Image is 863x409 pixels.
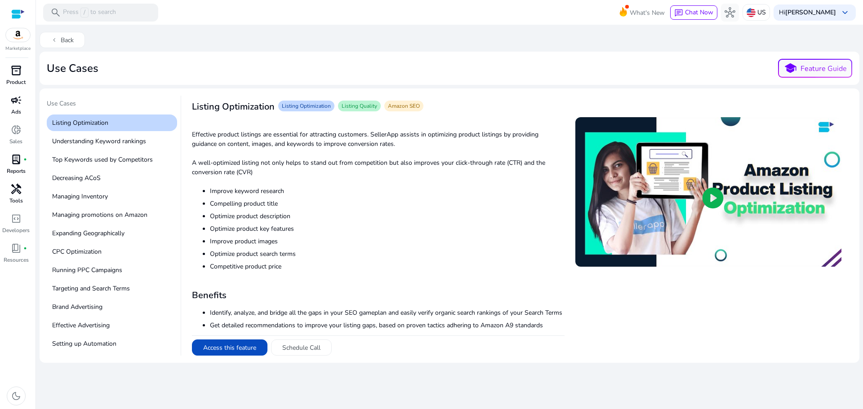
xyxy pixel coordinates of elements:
p: CPC Optimization [47,243,177,260]
span: school [784,62,797,75]
span: Listing Quality [342,102,377,110]
p: Hi [779,9,836,16]
span: What's New [630,5,665,21]
p: Use Cases [47,99,177,112]
p: Feature Guide [801,63,847,74]
li: Improve keyword research [210,186,565,196]
img: amazon.svg [6,28,30,42]
p: Product [6,78,26,86]
p: Effective Advertising [47,317,177,334]
span: Chat Now [685,8,713,17]
button: Access this feature [192,339,267,356]
p: Ads [11,108,21,116]
p: Sales [9,137,22,145]
h3: Listing Optimization [192,101,275,112]
h2: Use Cases [47,62,98,75]
p: Effective product listings are essential for attracting customers. SellerApp assists in optimizin... [192,130,565,149]
p: Resources [4,256,29,264]
img: us.svg [747,8,756,17]
button: hub [721,4,739,22]
p: Understanding Keyword rankings [47,133,177,150]
p: Managing promotions on Amazon [47,207,177,223]
span: fiber_manual_record [23,246,27,250]
li: Optimize product search terms [210,249,565,259]
span: chat [674,9,683,18]
span: Listing Optimization [282,102,331,110]
img: sddefault.jpg [575,117,841,267]
li: Compelling product title [210,199,565,208]
b: [PERSON_NAME] [785,8,836,17]
p: Setting up Automation [47,335,177,352]
span: / [80,8,89,18]
li: Get detailed recommendations to improve your listing gaps, based on proven tactics adhering to Am... [210,321,565,330]
span: inventory_2 [11,65,22,76]
h3: Benefits [192,290,565,301]
button: chatChat Now [670,5,717,20]
li: Competitive product price [210,262,565,271]
span: handyman [11,184,22,194]
p: Top Keywords used by Competitors [47,151,177,168]
p: Expanding Geographically [47,225,177,242]
span: lab_profile [11,154,22,165]
span: campaign [11,95,22,106]
span: fiber_manual_record [23,158,27,161]
p: Decreasing ACoS [47,170,177,186]
li: Optimize product description [210,211,565,221]
span: search [50,7,61,18]
li: Identify, analyze, and bridge all the gaps in your SEO gameplan and easily verify organic search ... [210,308,565,317]
p: US [757,4,766,20]
p: Tools [9,197,23,205]
span: code_blocks [11,213,22,224]
span: book_4 [11,243,22,254]
p: Managing Inventory [47,188,177,205]
span: hub [725,7,735,18]
span: donut_small [11,124,22,135]
button: chevron_leftBack [40,32,85,48]
li: Comprehensive on-page analysis - deep dive into your title, bullet points, images, description, a... [210,333,565,352]
p: Developers [2,226,30,234]
span: chevron_left [51,36,58,44]
li: Improve product images [210,237,565,246]
p: Brand Advertising [47,299,177,315]
p: Targeting and Search Terms [47,280,177,297]
p: Press to search [63,8,116,18]
button: Schedule Call [271,339,332,356]
span: play_circle [700,185,725,211]
p: Running PPC Campaigns [47,262,177,278]
p: Listing Optimization [47,114,177,131]
li: Optimize product key features [210,224,565,233]
button: schoolFeature Guide [778,59,852,78]
p: A well-optimized listing not only helps to stand out from competition but also improves your clic... [192,158,565,177]
span: Amazon SEO [388,102,420,110]
p: Reports [7,167,26,175]
span: keyboard_arrow_down [840,7,850,18]
span: dark_mode [11,391,22,401]
p: Marketplace [5,45,31,52]
p: Automation for decreasing ACoS [47,354,177,370]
